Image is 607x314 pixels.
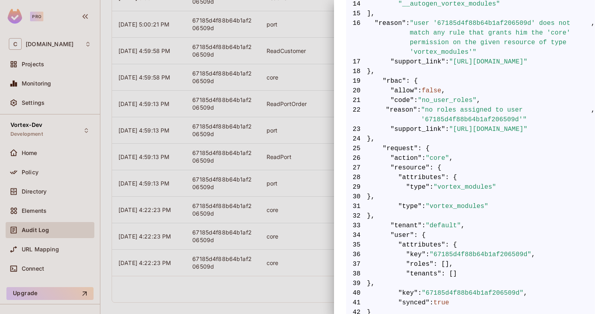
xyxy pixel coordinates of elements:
span: true [434,298,449,308]
span: "67185d4f88b64b1af206509d" [430,250,532,259]
span: "reason" [375,18,406,57]
span: "tenant" [391,221,422,230]
span: "vortex_modules" [426,202,488,211]
span: 38 [346,269,367,279]
span: 23 [346,124,367,134]
span: 17 [346,57,367,67]
span: 28 [346,173,367,182]
span: : { [406,76,418,86]
span: 35 [346,240,367,250]
span: : { [445,173,457,182]
span: 29 [346,182,367,192]
span: 15 [346,9,367,18]
span: 36 [346,250,367,259]
span: "attributes" [398,240,445,250]
span: : [445,124,449,134]
span: "code" [391,96,414,105]
span: "support_link" [391,57,446,67]
span: "support_link" [391,124,446,134]
span: , [523,288,528,298]
span: "67185d4f88b64b1af206509d" [422,288,524,298]
span: : [406,18,410,57]
span: : [445,57,449,67]
span: 30 [346,192,367,202]
span: 24 [346,134,367,144]
span: "user '67185d4f88b64b1af206509d' does not match any rule that grants him the 'core' permission on... [410,18,591,57]
span: 22 [346,105,367,124]
span: 20 [346,86,367,96]
span: , [477,96,481,105]
span: "allow" [391,86,418,96]
span: ], [346,9,595,18]
span: "resource" [391,163,430,173]
span: }, [346,211,595,221]
span: "no_user_roles" [418,96,477,105]
span: 26 [346,153,367,163]
span: : [418,288,422,298]
span: 39 [346,279,367,288]
span: : [], [434,259,453,269]
span: , [532,250,536,259]
span: "synced" [398,298,430,308]
span: "request" [383,144,418,153]
span: , [591,18,595,57]
span: 33 [346,221,367,230]
span: : [426,250,430,259]
span: , [591,105,595,124]
span: : { [414,230,426,240]
span: : [417,105,421,124]
span: "action" [391,153,422,163]
span: 32 [346,211,367,221]
span: "[URL][DOMAIN_NAME]" [449,57,528,67]
span: 25 [346,144,367,153]
span: : [430,298,434,308]
span: "roles" [406,259,434,269]
span: false [422,86,442,96]
span: 27 [346,163,367,173]
span: : [] [441,269,457,279]
span: }, [346,67,595,76]
span: : { [418,144,430,153]
span: "default" [426,221,461,230]
span: 41 [346,298,367,308]
span: : { [430,163,441,173]
span: }, [346,134,595,144]
span: "key" [406,250,426,259]
span: : { [445,240,457,250]
span: : [414,96,418,105]
span: : [422,153,426,163]
span: , [461,221,465,230]
span: "type" [406,182,430,192]
span: "type" [398,202,422,211]
span: 40 [346,288,367,298]
span: 21 [346,96,367,105]
span: : [418,86,422,96]
span: }, [346,192,595,202]
span: "tenants" [406,269,442,279]
span: "core" [426,153,449,163]
span: "attributes" [398,173,445,182]
span: "key" [398,288,418,298]
span: , [441,86,445,96]
span: "[URL][DOMAIN_NAME]" [449,124,528,134]
span: "rbac" [383,76,406,86]
span: "reason" [386,105,417,124]
span: 16 [346,18,367,57]
span: "no roles assigned to user '67185d4f88b64b1af206509d'" [421,105,591,124]
span: , [449,153,453,163]
span: 19 [346,76,367,86]
span: : [422,202,426,211]
span: "vortex_modules" [434,182,496,192]
span: : [430,182,434,192]
span: 18 [346,67,367,76]
span: 34 [346,230,367,240]
span: "user" [391,230,414,240]
span: 37 [346,259,367,269]
span: }, [346,279,595,288]
span: 31 [346,202,367,211]
span: : [422,221,426,230]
